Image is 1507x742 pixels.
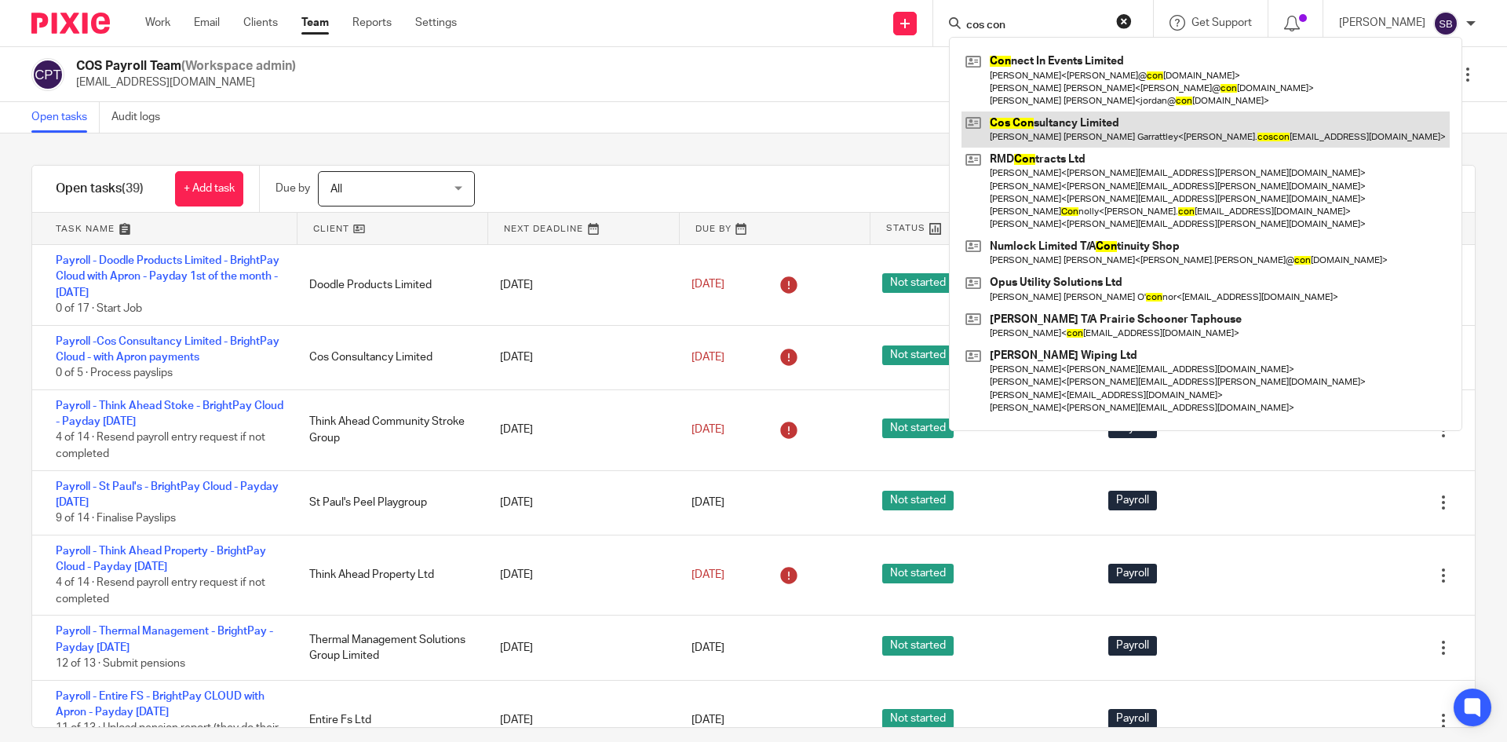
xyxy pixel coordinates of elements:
[122,182,144,195] span: (39)
[882,491,954,510] span: Not started
[965,19,1106,33] input: Search
[56,255,279,298] a: Payroll - Doodle Products Limited - BrightPay Cloud with Apron - Payday 1st of the month - [DATE]
[691,715,724,726] span: [DATE]
[294,624,484,672] div: Thermal Management Solutions Group Limited
[243,15,278,31] a: Clients
[484,704,675,736] div: [DATE]
[691,424,724,435] span: [DATE]
[31,13,110,34] img: Pixie
[294,406,484,454] div: Think Ahead Community Stroke Group
[31,58,64,91] img: svg%3E
[56,691,265,718] a: Payroll - Entire FS - BrightPay CLOUD with Apron - Payday [DATE]
[56,546,266,572] a: Payroll - Think Ahead Property - BrightPay Cloud - Payday [DATE]
[56,578,265,605] span: 4 of 14 · Resend payroll entry request if not completed
[56,400,283,427] a: Payroll - Think Ahead Stoke - BrightPay Cloud - Payday [DATE]
[294,559,484,590] div: Think Ahead Property Ltd
[484,414,675,445] div: [DATE]
[56,336,279,363] a: Payroll -Cos Consultancy Limited - BrightPay Cloud - with Apron payments
[175,171,243,207] a: + Add task
[294,342,484,373] div: Cos Consultancy Limited
[56,626,273,652] a: Payroll - Thermal Management - BrightPay - Payday [DATE]
[882,419,954,438] span: Not started
[1108,491,1157,510] span: Payroll
[1108,564,1157,583] span: Payroll
[691,280,724,291] span: [DATE]
[484,632,675,663] div: [DATE]
[1191,17,1252,28] span: Get Support
[882,564,954,583] span: Not started
[56,303,142,314] span: 0 of 17 · Start Job
[111,102,172,133] a: Audit logs
[484,269,675,301] div: [DATE]
[56,433,265,460] span: 4 of 14 · Resend payroll entry request if not completed
[1433,11,1458,36] img: svg%3E
[294,487,484,518] div: St Paul's Peel Playgroup
[691,642,724,653] span: [DATE]
[1339,15,1425,31] p: [PERSON_NAME]
[330,184,342,195] span: All
[1116,13,1132,29] button: Clear
[352,15,392,31] a: Reports
[691,352,724,363] span: [DATE]
[691,569,724,580] span: [DATE]
[56,513,176,524] span: 9 of 14 · Finalise Payslips
[691,497,724,508] span: [DATE]
[484,342,675,373] div: [DATE]
[301,15,329,31] a: Team
[56,367,173,378] span: 0 of 5 · Process payslips
[882,709,954,729] span: Not started
[484,487,675,518] div: [DATE]
[294,269,484,301] div: Doodle Products Limited
[882,345,954,365] span: Not started
[194,15,220,31] a: Email
[882,636,954,656] span: Not started
[275,181,310,196] p: Due by
[882,273,954,293] span: Not started
[294,704,484,736] div: Entire Fs Ltd
[31,102,100,133] a: Open tasks
[56,481,279,508] a: Payroll - St Paul's - BrightPay Cloud - Payday [DATE]
[1108,709,1157,729] span: Payroll
[76,75,296,90] p: [EMAIL_ADDRESS][DOMAIN_NAME]
[1108,636,1157,656] span: Payroll
[415,15,457,31] a: Settings
[145,15,170,31] a: Work
[56,181,144,197] h1: Open tasks
[76,58,296,75] h2: COS Payroll Team
[484,559,675,590] div: [DATE]
[886,221,925,235] span: Status
[56,658,185,669] span: 12 of 13 · Submit pensions
[181,60,296,72] span: (Workspace admin)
